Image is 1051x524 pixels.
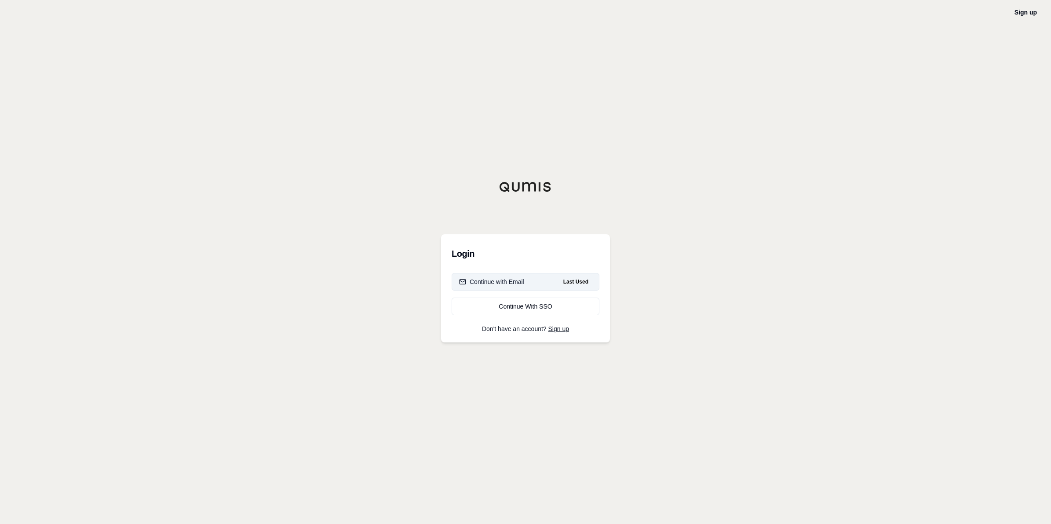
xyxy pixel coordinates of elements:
[499,182,552,192] img: Qumis
[560,277,592,287] span: Last Used
[459,302,592,311] div: Continue With SSO
[1015,9,1037,16] a: Sign up
[459,277,524,286] div: Continue with Email
[548,325,569,332] a: Sign up
[452,326,599,332] p: Don't have an account?
[452,245,599,262] h3: Login
[452,273,599,291] button: Continue with EmailLast Used
[452,298,599,315] a: Continue With SSO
